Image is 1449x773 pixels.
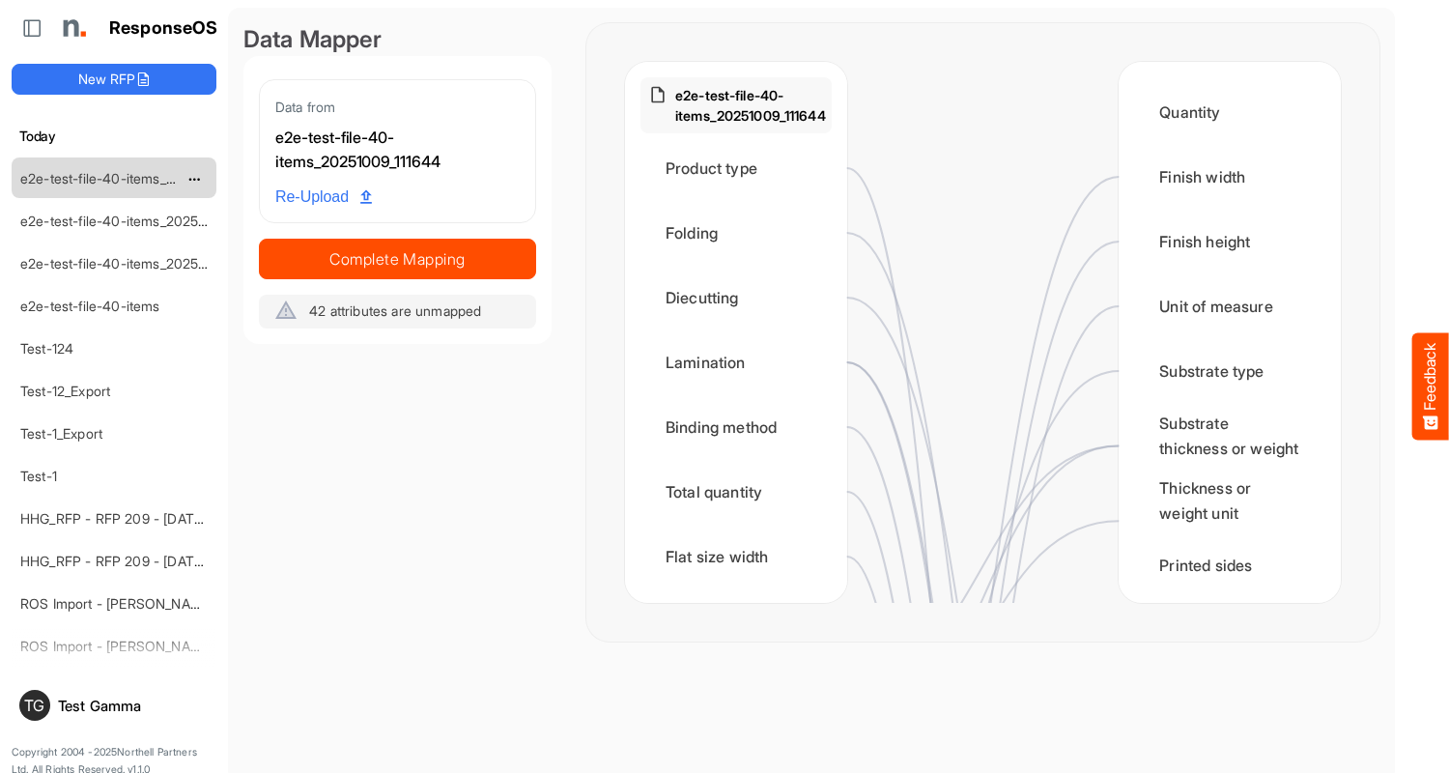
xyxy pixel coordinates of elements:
[1134,535,1325,595] div: Printed sides
[58,699,209,713] div: Test Gamma
[20,383,110,399] a: Test-12_Export
[12,126,216,147] h6: Today
[20,553,358,569] a: HHG_RFP - RFP 209 - [DATE] - ROS TEST 3 (LITE) (2)
[640,527,832,587] div: Flat size width
[675,85,826,126] p: e2e-test-file-40-items_20251009_111644
[24,698,44,713] span: TG
[640,332,832,392] div: Lamination
[640,462,832,522] div: Total quantity
[1134,341,1325,401] div: Substrate type
[640,268,832,328] div: Diecutting
[275,185,372,210] span: Re-Upload
[1134,147,1325,207] div: Finish width
[1134,600,1325,660] div: Paper type
[20,468,57,484] a: Test-1
[640,138,832,198] div: Product type
[20,340,73,357] a: Test-124
[20,298,160,314] a: e2e-test-file-40-items
[20,170,272,186] a: e2e-test-file-40-items_20251009_111644
[12,64,216,95] button: New RFP
[260,245,535,272] span: Complete Mapping
[20,213,270,229] a: e2e-test-file-40-items_20251009_111327
[20,425,102,442] a: Test-1_Export
[20,595,270,612] a: ROS Import - [PERSON_NAME] - ROS 11
[268,179,380,215] a: Re-Upload
[1134,406,1325,466] div: Substrate thickness or weight
[20,255,271,272] a: e2e-test-file-40-items_20251009_110921
[1134,471,1325,530] div: Thickness or weight unit
[185,169,204,188] button: dropdownbutton
[309,302,481,319] span: 42 attributes are unmapped
[1134,212,1325,272] div: Finish height
[53,9,92,47] img: Northell
[1412,333,1449,441] button: Feedback
[640,397,832,457] div: Binding method
[640,203,832,263] div: Folding
[275,126,520,175] div: e2e-test-file-40-items_20251009_111644
[1134,82,1325,142] div: Quantity
[20,510,355,527] a: HHG_RFP - RFP 209 - [DATE] - ROS TEST 3 (LITE) (1)
[109,18,218,39] h1: ResponseOS
[259,239,536,279] button: Complete Mapping
[275,96,520,118] div: Data from
[243,23,552,56] div: Data Mapper
[640,591,832,651] div: Flat size height
[1134,276,1325,336] div: Unit of measure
